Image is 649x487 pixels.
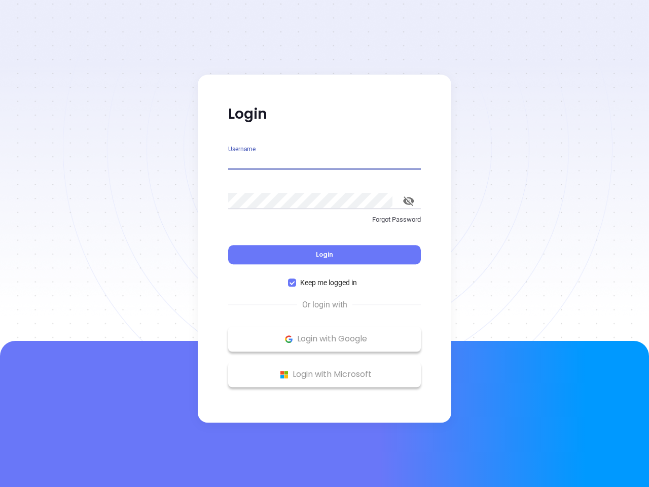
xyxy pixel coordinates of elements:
[228,326,421,352] button: Google Logo Login with Google
[228,105,421,123] p: Login
[278,368,291,381] img: Microsoft Logo
[316,250,333,259] span: Login
[228,215,421,233] a: Forgot Password
[233,367,416,382] p: Login with Microsoft
[396,189,421,213] button: toggle password visibility
[228,245,421,264] button: Login
[228,215,421,225] p: Forgot Password
[233,331,416,346] p: Login with Google
[228,362,421,387] button: Microsoft Logo Login with Microsoft
[297,299,352,311] span: Or login with
[282,333,295,345] img: Google Logo
[296,277,361,288] span: Keep me logged in
[228,146,256,152] label: Username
